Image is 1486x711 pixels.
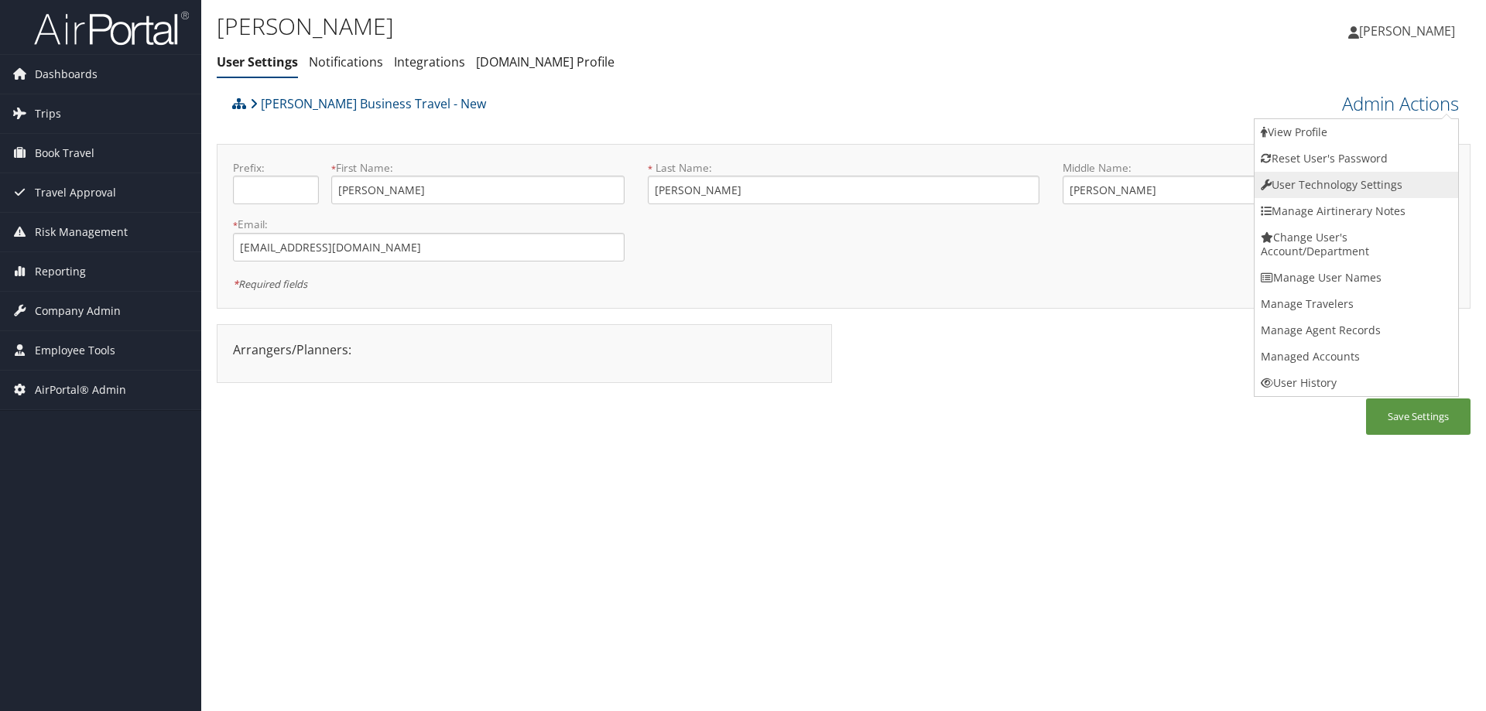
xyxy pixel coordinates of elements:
a: User Settings [217,53,298,70]
a: [DOMAIN_NAME] Profile [476,53,615,70]
a: [PERSON_NAME] Business Travel - New [250,88,486,119]
label: Middle Name: [1063,160,1356,176]
a: Manage Agent Records [1255,317,1458,344]
label: Prefix: [233,160,319,176]
a: Managed Accounts [1255,344,1458,370]
span: Dashboards [35,55,98,94]
span: Travel Approval [35,173,116,212]
span: [PERSON_NAME] [1359,22,1455,39]
label: Email: [233,217,625,232]
a: Manage Airtinerary Notes [1255,198,1458,224]
a: [PERSON_NAME] [1348,8,1471,54]
span: Employee Tools [35,331,115,370]
span: Reporting [35,252,86,291]
span: Company Admin [35,292,121,330]
a: Integrations [394,53,465,70]
a: User Technology Settings [1255,172,1458,198]
em: Required fields [233,277,307,291]
label: Last Name: [648,160,1039,176]
span: Book Travel [35,134,94,173]
span: AirPortal® Admin [35,371,126,409]
h1: [PERSON_NAME] [217,10,1053,43]
a: Change User's Account/Department [1255,224,1458,265]
a: Notifications [309,53,383,70]
div: Arrangers/Planners: [221,340,827,359]
a: Reset User's Password [1255,145,1458,172]
span: Risk Management [35,213,128,251]
a: View Profile [1255,119,1458,145]
a: Manage User Names [1255,265,1458,291]
a: Manage Travelers [1255,291,1458,317]
a: Admin Actions [1342,91,1459,117]
label: First Name: [331,160,625,176]
button: Save Settings [1366,398,1471,435]
img: airportal-logo.png [34,10,189,46]
span: Trips [35,94,61,133]
a: User History [1255,370,1458,396]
